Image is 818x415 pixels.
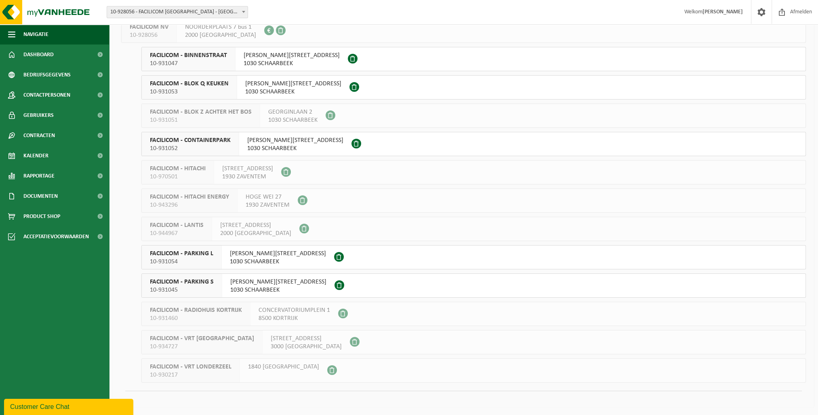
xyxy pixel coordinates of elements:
span: 1930 ZAVENTEM [222,173,273,181]
span: FACILICOM - BLOK Z ACHTER HET BOS [150,108,252,116]
span: 10-931053 [150,88,229,96]
span: FACILICOM - HITACHI ENERGY [150,193,229,201]
span: 3000 [GEOGRAPHIC_DATA] [271,343,342,351]
span: 10-930217 [150,371,231,379]
span: Dashboard [23,44,54,65]
span: 2000 [GEOGRAPHIC_DATA] [220,229,291,237]
span: Gebruikers [23,105,54,125]
span: 10-931047 [150,59,227,68]
span: [PERSON_NAME][STREET_ADDRESS] [230,278,326,286]
span: 10-931045 [150,286,214,294]
span: [STREET_ADDRESS] [220,221,291,229]
span: FACILICOM - BINNENSTRAAT [150,51,227,59]
span: FACILICOM - RADIOHUIS KORTRIJK [150,306,242,314]
span: FACILICOM - VRT [GEOGRAPHIC_DATA] [150,335,254,343]
span: 1930 ZAVENTEM [246,201,290,209]
span: 2000 [GEOGRAPHIC_DATA] [185,31,256,39]
strong: [PERSON_NAME] [702,9,743,15]
span: FACILICOM - PARKING L [150,250,213,258]
span: CONCERVATORIUMPLEIN 1 [259,306,330,314]
span: NOORDERPLAATS 7 bus 1 [185,23,256,31]
span: [PERSON_NAME][STREET_ADDRESS] [230,250,326,258]
span: FACILICOM - VRT LONDERZEEL [150,363,231,371]
button: FACILICOM - BINNENSTRAAT 10-931047 [PERSON_NAME][STREET_ADDRESS]1030 SCHAARBEEK [141,47,806,71]
span: FACILICOM - CONTAINERPARK [150,136,231,144]
span: FACILICOM - HITACHI [150,165,206,173]
span: Rapportage [23,166,55,186]
span: FACILICOM - BLOK Q KEUKEN [150,80,229,88]
span: 1840 [GEOGRAPHIC_DATA] [248,363,319,371]
button: FACILICOM - PARKING L 10-931054 [PERSON_NAME][STREET_ADDRESS]1030 SCHAARBEEK [141,245,806,269]
span: FACILICOM NV [130,23,168,31]
span: Product Shop [23,206,60,227]
button: FACILICOM - CONTAINERPARK 10-931052 [PERSON_NAME][STREET_ADDRESS]1030 SCHAARBEEK [141,132,806,156]
span: Acceptatievoorwaarden [23,227,89,247]
span: 10-928056 - FACILICOM NV - ANTWERPEN [107,6,248,18]
span: 10-944967 [150,229,204,237]
span: [PERSON_NAME][STREET_ADDRESS] [245,80,341,88]
span: 1030 SCHAARBEEK [244,59,340,68]
span: 1030 SCHAARBEEK [245,88,341,96]
span: 10-943296 [150,201,229,209]
iframe: chat widget [4,397,135,415]
span: 10-931054 [150,258,213,266]
span: Navigatie [23,24,48,44]
span: FACILICOM - LANTIS [150,221,204,229]
span: 10-970501 [150,173,206,181]
span: 10-931052 [150,144,231,152]
button: FACILICOM - BLOK Q KEUKEN 10-931053 [PERSON_NAME][STREET_ADDRESS]1030 SCHAARBEEK [141,75,806,100]
span: [PERSON_NAME][STREET_ADDRESS] [244,51,340,59]
span: 1030 SCHAARBEEK [230,286,326,294]
span: FACILICOM - PARKING S [150,278,214,286]
span: 1030 SCHAARBEEK [268,116,318,124]
span: 1030 SCHAARBEEK [230,258,326,266]
span: 1030 SCHAARBEEK [247,144,343,152]
span: Kalender [23,146,48,166]
span: 10-934727 [150,343,254,351]
span: 8500 KORTRIJK [259,314,330,322]
span: 10-931051 [150,116,252,124]
span: 10-928056 [130,31,168,39]
span: Contracten [23,125,55,146]
span: Documenten [23,186,58,206]
span: GEORGINLAAN 2 [268,108,318,116]
span: 10-931460 [150,314,242,322]
span: [PERSON_NAME][STREET_ADDRESS] [247,136,343,144]
span: Bedrijfsgegevens [23,65,71,85]
button: FACILICOM - PARKING S 10-931045 [PERSON_NAME][STREET_ADDRESS]1030 SCHAARBEEK [141,273,806,298]
span: Contactpersonen [23,85,70,105]
span: [STREET_ADDRESS] [271,335,342,343]
span: HOGE WEI 27 [246,193,290,201]
span: [STREET_ADDRESS] [222,165,273,173]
